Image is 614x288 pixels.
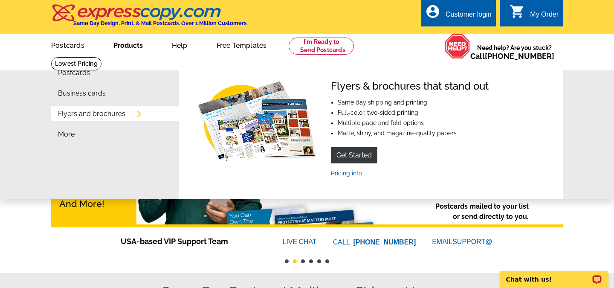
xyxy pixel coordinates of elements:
span: Need help? Are you stuck? [470,44,559,61]
button: 2 of 6 [293,259,297,263]
div: Customer login [446,11,492,23]
a: EMAILSUPPORT@ [432,238,493,245]
i: shopping_cart [510,4,525,19]
a: More [58,131,75,138]
h4: Flyers & brochures that stand out [331,80,489,93]
a: Postcards [38,35,98,55]
font: LIVE [283,237,299,247]
img: Flyers & brochures that stand out [194,80,317,166]
font: SUPPORT@ [452,237,493,247]
a: [PHONE_NUMBER] [485,52,554,61]
span: Call [470,52,554,61]
button: 6 of 6 [325,259,329,263]
li: Full-color, two-sided printing [338,110,489,116]
li: Matte, shiny, and magazine-quality papers [338,130,489,136]
iframe: LiveChat chat widget [494,261,614,288]
a: Free Templates [203,35,281,55]
button: 1 of 6 [285,259,289,263]
i: account_circle [425,4,440,19]
a: Business cards [58,90,106,97]
h4: Same Day Design, Print, & Mail Postcards. Over 1 Million Customers. [73,20,248,26]
button: 4 of 6 [309,259,313,263]
li: Multiple page and fold options [338,120,489,126]
a: LIVECHAT [283,238,317,245]
a: Help [158,35,201,55]
a: Postcards [58,70,90,76]
img: help [445,34,470,59]
button: 5 of 6 [317,259,321,263]
a: Pricing info [331,170,362,177]
a: Get Started [331,147,377,163]
a: [PHONE_NUMBER] [353,239,416,246]
a: Same Day Design, Print, & Mail Postcards. Over 1 Million Customers. [51,10,248,26]
a: account_circle Customer login [425,9,492,20]
span: USA-based VIP Support Team [121,236,257,247]
div: My Order [530,11,559,23]
font: CALL [333,237,351,247]
li: Same day shipping and printing [338,99,489,105]
a: shopping_cart My Order [510,9,559,20]
a: Flyers and brochures [58,111,125,117]
p: Postcards mailed to your list or send directly to you. [435,201,529,222]
button: 3 of 6 [301,259,305,263]
a: Products [100,35,156,55]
